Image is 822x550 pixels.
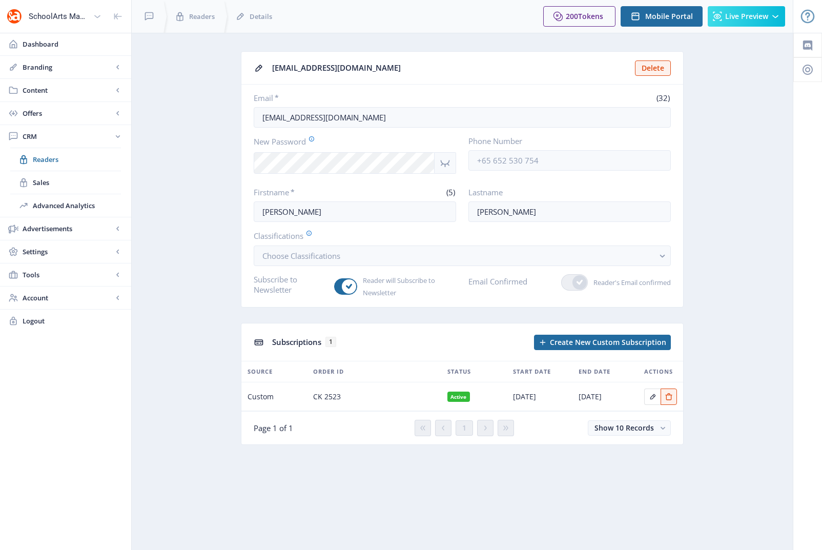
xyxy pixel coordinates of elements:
[23,62,113,72] span: Branding
[725,12,768,21] span: Live Preview
[468,274,527,289] label: Email Confirmed
[254,201,456,222] input: Enter reader’s firstname
[325,337,336,347] span: 1
[33,177,121,188] span: Sales
[23,108,113,118] span: Offers
[23,293,113,303] span: Account
[655,93,671,103] span: (32)
[254,93,458,103] label: Email
[543,6,615,27] button: 200Tokens
[528,335,671,350] a: New page
[456,420,473,436] button: 1
[513,391,536,403] span: [DATE]
[313,365,344,378] span: Order ID
[579,391,602,403] span: [DATE]
[189,11,215,22] span: Readers
[272,337,321,347] span: Subscriptions
[447,392,470,402] nb-badge: Active
[23,131,113,141] span: CRM
[23,85,113,95] span: Content
[248,365,273,378] span: Source
[250,11,272,22] span: Details
[10,194,121,217] a: Advanced Analytics
[661,391,677,400] a: Edit page
[272,60,629,76] div: [EMAIL_ADDRESS][DOMAIN_NAME]
[447,365,471,378] span: Status
[23,39,123,49] span: Dashboard
[513,365,551,378] span: Start Date
[254,274,326,295] label: Subscribe to Newsletter
[313,391,341,403] span: CK 2523
[645,12,693,21] span: Mobile Portal
[534,335,671,350] button: Create New Custom Subscription
[579,365,610,378] span: End Date
[254,187,351,197] label: Firstname
[468,136,663,146] label: Phone Number
[254,136,448,147] label: New Password
[445,187,456,197] span: (5)
[10,171,121,194] a: Sales
[468,201,671,222] input: Enter reader’s lastname
[357,274,456,299] span: Reader will Subscribe to Newsletter
[594,423,654,433] span: Show 10 Records
[23,316,123,326] span: Logout
[241,323,684,445] app-collection-view: Subscriptions
[29,5,89,28] div: SchoolArts Magazine
[468,150,671,171] input: +65 652 530 754
[23,270,113,280] span: Tools
[23,223,113,234] span: Advertisements
[10,148,121,171] a: Readers
[578,11,603,21] span: Tokens
[588,420,671,436] button: Show 10 Records
[435,152,456,174] nb-icon: Show password
[635,60,671,76] button: Delete
[33,200,121,211] span: Advanced Analytics
[644,365,673,378] span: Actions
[588,276,671,289] span: Reader's Email confirmed
[23,247,113,257] span: Settings
[6,8,23,25] img: properties.app_icon.png
[708,6,785,27] button: Live Preview
[254,107,671,128] input: Enter reader’s email
[468,187,663,197] label: Lastname
[248,391,274,403] span: Custom
[462,424,466,432] span: 1
[621,6,703,27] button: Mobile Portal
[254,246,671,266] button: Choose Classifications
[254,423,293,433] span: Page 1 of 1
[33,154,121,165] span: Readers
[550,338,666,347] span: Create New Custom Subscription
[254,230,663,241] label: Classifications
[262,251,340,261] span: Choose Classifications
[644,391,661,400] a: Edit page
